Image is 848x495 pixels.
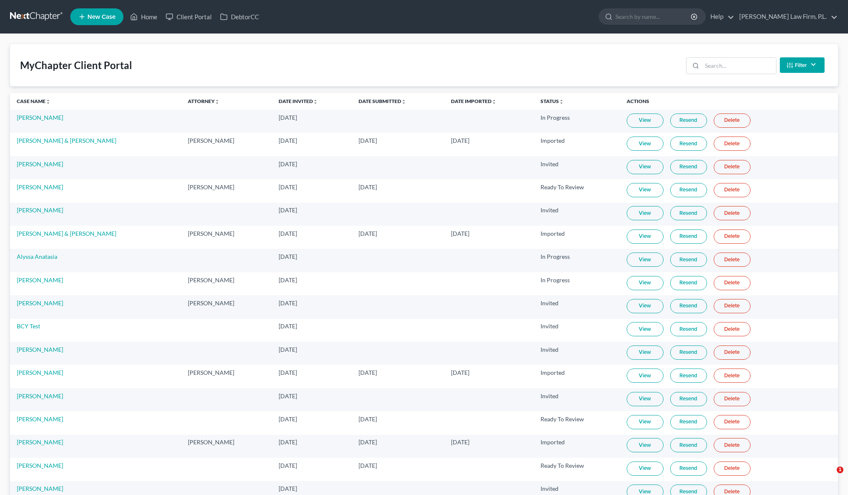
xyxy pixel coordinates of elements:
td: Ready To Review [534,458,620,481]
td: Invited [534,388,620,411]
a: [PERSON_NAME] [17,114,63,121]
a: [PERSON_NAME] [17,392,63,400]
a: [PERSON_NAME] [17,462,63,469]
a: [PERSON_NAME] [17,183,63,191]
a: DebtorCC [216,9,263,24]
td: Invited [534,342,620,365]
td: Invited [534,156,620,179]
a: View [627,137,664,151]
a: [PERSON_NAME] [17,415,63,423]
td: Invited [534,203,620,226]
span: 1 [837,467,843,473]
span: [DATE] [359,438,377,446]
a: View [627,229,664,244]
a: View [627,438,664,452]
a: Delete [714,322,751,336]
td: Imported [534,226,620,249]
a: Delete [714,415,751,429]
td: Ready To Review [534,411,620,434]
a: Delete [714,160,751,174]
i: unfold_more [215,99,220,104]
a: Delete [714,392,751,406]
a: BCY Test [17,322,40,330]
a: View [627,276,664,290]
a: View [627,183,664,197]
a: View [627,299,664,313]
button: Filter [780,57,825,73]
span: [DATE] [279,392,297,400]
span: [DATE] [279,299,297,307]
a: Resend [670,137,707,151]
td: In Progress [534,110,620,133]
i: unfold_more [492,99,497,104]
div: MyChapter Client Portal [20,59,132,72]
td: [PERSON_NAME] [181,365,272,388]
a: Resend [670,461,707,476]
a: View [627,160,664,174]
span: [DATE] [359,415,377,423]
span: New Case [87,14,115,20]
a: Attorneyunfold_more [188,98,220,104]
a: Delete [714,369,751,383]
span: [DATE] [279,114,297,121]
span: [DATE] [279,485,297,492]
span: [DATE] [451,438,469,446]
a: View [627,392,664,406]
a: Delete [714,253,751,267]
i: unfold_more [313,99,318,104]
a: Home [126,9,161,24]
td: Imported [534,435,620,458]
td: [PERSON_NAME] [181,133,272,156]
span: [DATE] [279,322,297,330]
a: Delete [714,113,751,128]
a: Resend [670,276,707,290]
a: Resend [670,160,707,174]
a: View [627,322,664,336]
a: Resend [670,438,707,452]
a: Resend [670,299,707,313]
span: [DATE] [279,415,297,423]
a: View [627,369,664,383]
a: Case Nameunfold_more [17,98,51,104]
a: Delete [714,137,751,151]
span: [DATE] [279,253,297,260]
a: Client Portal [161,9,216,24]
span: [DATE] [279,462,297,469]
a: Resend [670,229,707,244]
a: Delete [714,438,751,452]
span: [DATE] [279,137,297,144]
a: Delete [714,299,751,313]
iframe: Intercom live chat [820,467,840,487]
td: [PERSON_NAME] [181,179,272,202]
td: [PERSON_NAME] [181,226,272,249]
a: View [627,415,664,429]
a: [PERSON_NAME] [17,438,63,446]
a: [PERSON_NAME] & [PERSON_NAME] [17,230,116,237]
a: [PERSON_NAME] [17,485,63,492]
input: Search... [702,58,776,74]
span: [DATE] [279,346,297,353]
a: View [627,461,664,476]
span: [DATE] [279,276,297,284]
td: In Progress [534,272,620,295]
a: Resend [670,392,707,406]
a: [PERSON_NAME] [17,160,63,168]
a: [PERSON_NAME] [17,369,63,376]
span: [DATE] [451,137,469,144]
a: [PERSON_NAME] [17,346,63,353]
span: [DATE] [279,230,297,237]
a: View [627,345,664,360]
a: View [627,253,664,267]
a: Help [706,9,734,24]
a: Date Submittedunfold_more [359,98,406,104]
td: [PERSON_NAME] [181,272,272,295]
td: Invited [534,295,620,318]
a: Date Importedunfold_more [451,98,497,104]
a: [PERSON_NAME] & [PERSON_NAME] [17,137,116,144]
th: Actions [620,93,838,110]
a: Resend [670,415,707,429]
span: [DATE] [359,230,377,237]
a: [PERSON_NAME] [17,206,63,214]
a: Delete [714,276,751,290]
span: [DATE] [279,369,297,376]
